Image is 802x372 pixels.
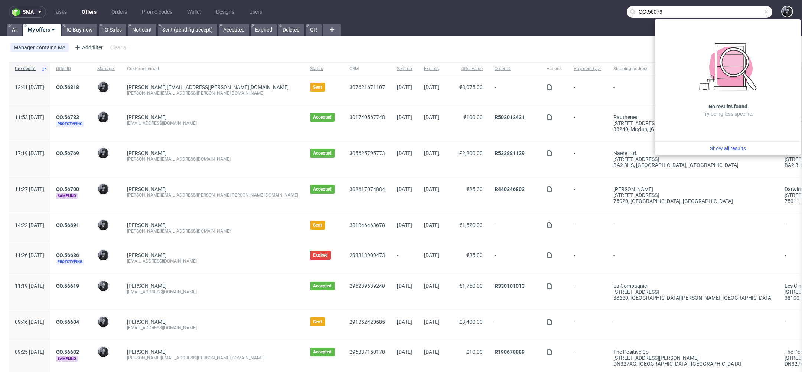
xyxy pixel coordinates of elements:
[495,114,525,120] a: R502012431
[397,66,412,72] span: Sent on
[127,319,167,325] a: [PERSON_NAME]
[424,222,439,228] span: [DATE]
[613,66,773,72] span: Shipping address
[98,220,108,230] img: Philippe Dubuy
[574,222,601,234] span: -
[424,186,439,192] span: [DATE]
[98,250,108,260] img: Philippe Dubuy
[495,319,535,331] span: -
[574,150,601,168] span: -
[99,24,126,36] a: IQ Sales
[278,24,304,36] a: Deleted
[12,8,23,16] img: logo
[613,162,773,168] div: BA2 3HS, [GEOGRAPHIC_DATA] , [GEOGRAPHIC_DATA]
[212,6,239,18] a: Designs
[495,66,535,72] span: Order ID
[15,66,38,72] span: Created at
[72,42,104,53] div: Add filter
[613,355,773,361] div: [STREET_ADDRESS][PERSON_NAME]
[158,24,217,36] a: Sent (pending accept)
[397,150,412,156] span: [DATE]
[56,349,79,355] a: CO.56602
[98,112,108,122] img: Philippe Dubuy
[459,319,483,325] span: £3,400.00
[613,319,773,331] span: -
[127,289,298,295] div: [EMAIL_ADDRESS][DOMAIN_NAME]
[613,84,773,96] span: -
[245,6,267,18] a: Users
[98,82,108,92] img: Philippe Dubuy
[127,222,167,228] a: [PERSON_NAME]
[574,84,601,96] span: -
[397,349,412,355] span: [DATE]
[127,258,298,264] div: [EMAIL_ADDRESS][DOMAIN_NAME]
[424,283,439,289] span: [DATE]
[349,283,385,289] a: 295239639240
[127,114,167,120] a: [PERSON_NAME]
[127,349,167,355] a: [PERSON_NAME]
[424,84,439,90] span: [DATE]
[782,6,792,17] img: Philippe Dubuy
[613,252,773,265] span: -
[658,145,798,152] a: Show all results
[127,150,167,156] a: [PERSON_NAME]
[349,222,385,228] a: 301846463678
[613,150,773,156] div: Naere Ltd.
[459,150,483,156] span: £2,200.00
[495,252,535,265] span: -
[574,349,601,367] span: -
[56,356,78,362] span: Sampling
[459,84,483,90] span: €3,075.00
[349,150,385,156] a: 305625795773
[313,349,332,355] span: Accepted
[459,222,483,228] span: €1,520.00
[547,66,562,72] span: Actions
[15,114,44,120] span: 11:53 [DATE]
[98,148,108,158] img: Philippe Dubuy
[397,84,412,90] span: [DATE]
[56,252,79,258] a: CO.56636
[15,186,44,192] span: 11:27 [DATE]
[49,6,71,18] a: Tasks
[107,6,131,18] a: Orders
[56,150,79,156] a: CO.56769
[183,6,206,18] a: Wallet
[574,319,601,331] span: -
[310,66,338,72] span: Status
[98,281,108,291] img: Philippe Dubuy
[15,349,44,355] span: 09:25 [DATE]
[15,319,44,325] span: 09:46 [DATE]
[56,193,78,199] span: Sampling
[98,347,108,357] img: Philippe Dubuy
[15,252,44,258] span: 11:26 [DATE]
[127,192,298,198] div: [PERSON_NAME][EMAIL_ADDRESS][PERSON_NAME][PERSON_NAME][DOMAIN_NAME]
[495,283,525,289] a: R330101013
[613,361,773,367] div: DN327AG, [GEOGRAPHIC_DATA] , [GEOGRAPHIC_DATA]
[613,156,773,162] div: [STREET_ADDRESS]
[424,150,439,156] span: [DATE]
[613,114,773,120] div: Pauthenet
[574,283,601,301] span: -
[463,114,483,120] span: €100.00
[349,252,385,258] a: 298313909473
[424,349,439,355] span: [DATE]
[306,24,322,36] a: QR
[495,186,525,192] a: R440346803
[219,24,249,36] a: Accepted
[613,120,773,126] div: [STREET_ADDRESS]
[127,283,167,289] a: [PERSON_NAME]
[349,84,385,90] a: 307621671107
[397,186,412,192] span: [DATE]
[56,259,84,265] span: Prototyping
[56,283,79,289] a: CO.56619
[613,186,773,192] div: [PERSON_NAME]
[349,319,385,325] a: 291352420585
[7,24,22,36] a: All
[424,319,439,325] span: [DATE]
[56,114,79,120] a: CO.56783
[466,252,483,258] span: €25.00
[127,66,298,72] span: Customer email
[23,9,34,14] span: sma
[127,186,167,192] a: [PERSON_NAME]
[613,126,773,132] div: 38240, Meylan , [GEOGRAPHIC_DATA]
